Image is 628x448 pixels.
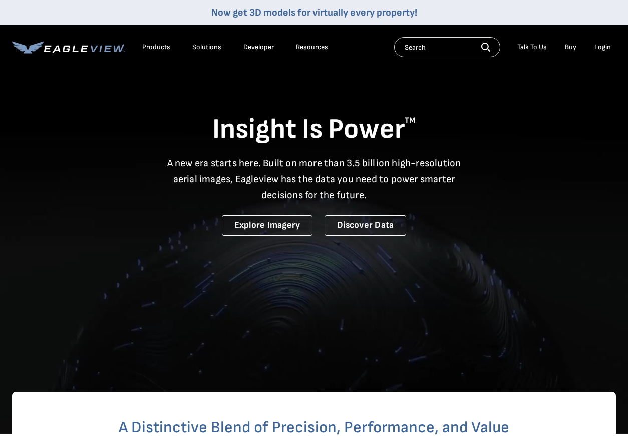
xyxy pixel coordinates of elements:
[222,215,313,236] a: Explore Imagery
[565,43,576,52] a: Buy
[243,43,274,52] a: Developer
[296,43,328,52] div: Resources
[192,43,221,52] div: Solutions
[161,155,467,203] p: A new era starts here. Built on more than 3.5 billion high-resolution aerial images, Eagleview ha...
[211,7,417,19] a: Now get 3D models for virtually every property!
[52,420,576,436] h2: A Distinctive Blend of Precision, Performance, and Value
[394,37,500,57] input: Search
[517,43,547,52] div: Talk To Us
[325,215,406,236] a: Discover Data
[405,116,416,125] sup: TM
[594,43,611,52] div: Login
[142,43,170,52] div: Products
[12,112,616,147] h1: Insight Is Power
